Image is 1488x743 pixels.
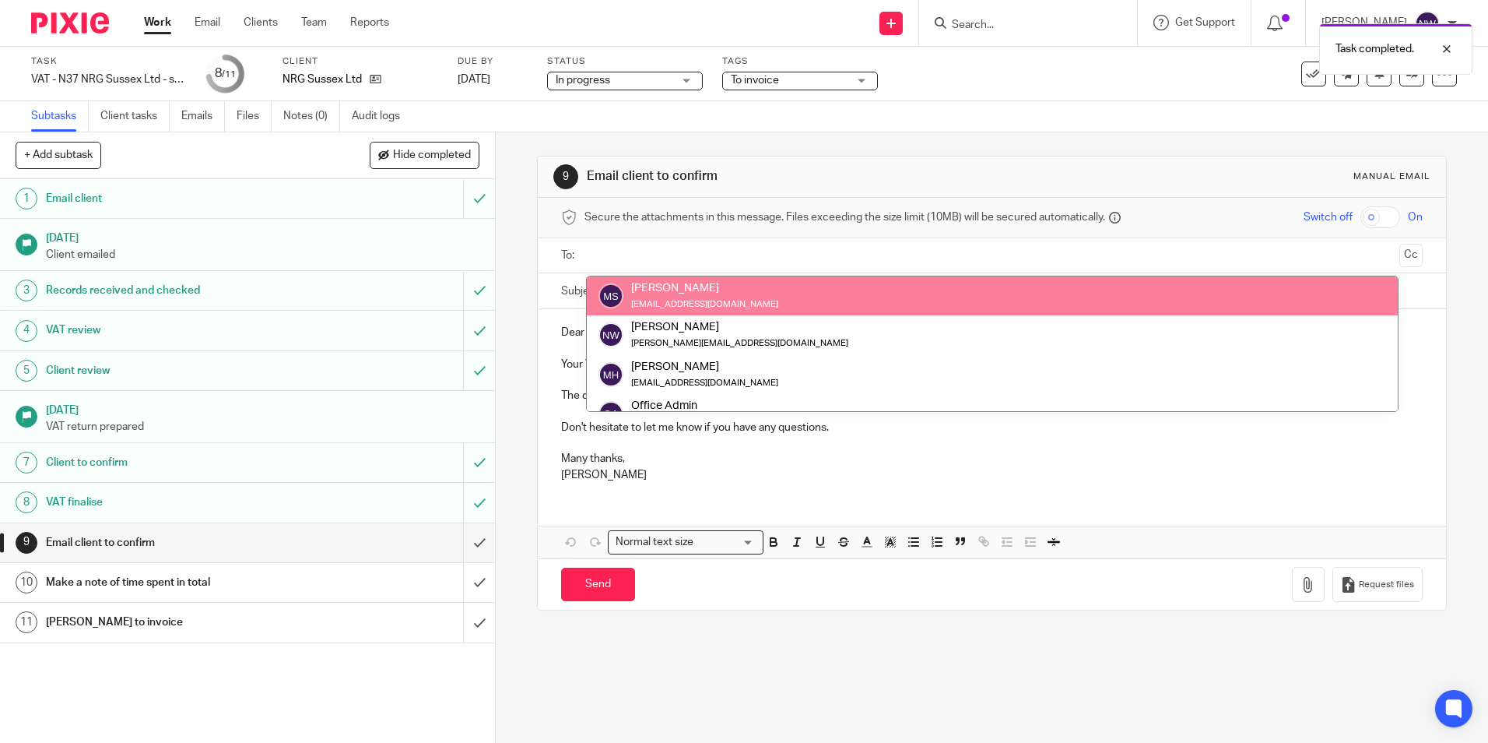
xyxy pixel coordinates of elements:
[16,280,37,301] div: 3
[1304,210,1353,225] span: Switch off
[458,74,490,85] span: [DATE]
[31,12,109,33] img: Pixie
[46,491,314,514] h1: VAT finalise
[553,164,578,189] div: 9
[1353,171,1430,183] div: Manual email
[16,491,37,513] div: 8
[215,65,236,83] div: 8
[195,15,220,30] a: Email
[283,101,340,132] a: Notes (0)
[16,360,37,382] div: 5
[46,531,314,555] h1: Email client to confirm
[31,55,187,68] label: Task
[16,320,37,342] div: 4
[46,227,480,246] h1: [DATE]
[352,101,412,132] a: Audit logs
[237,101,272,132] a: Files
[598,322,623,347] img: svg%3E
[222,70,236,79] small: /11
[46,247,480,262] p: Client emailed
[16,532,37,554] div: 9
[731,75,779,86] span: To invoice
[46,611,314,634] h1: [PERSON_NAME] to invoice
[458,55,528,68] label: Due by
[31,101,89,132] a: Subtasks
[283,72,362,87] p: NRG Sussex Ltd
[1332,567,1423,602] button: Request files
[16,452,37,474] div: 7
[584,210,1105,225] span: Secure the attachments in this message. Files exceeding the size limit (10MB) will be secured aut...
[16,611,37,633] div: 11
[350,15,389,30] a: Reports
[561,357,1422,372] p: Your VAT return has been submitted. A payment of to HMRC is due by .
[1408,210,1423,225] span: On
[608,530,763,555] div: Search for option
[144,15,171,30] a: Work
[46,187,314,210] h1: Email client
[612,534,697,551] span: Normal text size
[31,72,187,87] div: VAT - N37 NRG Sussex Ltd - sage
[370,142,479,168] button: Hide completed
[1415,11,1440,36] img: svg%3E
[46,319,314,342] h1: VAT review
[16,572,37,593] div: 10
[722,55,878,68] label: Tags
[16,142,101,168] button: + Add subtask
[46,399,480,418] h1: [DATE]
[46,451,314,474] h1: Client to confirm
[631,358,778,374] div: [PERSON_NAME]
[1399,244,1423,267] button: Cc
[393,150,471,162] span: Hide completed
[631,319,848,335] div: [PERSON_NAME]
[46,359,314,382] h1: Client review
[561,388,1422,403] p: The details for the payment are as followed:
[598,283,623,308] img: svg%3E
[631,339,848,347] small: [PERSON_NAME][EMAIL_ADDRESS][DOMAIN_NAME]
[244,15,278,30] a: Clients
[1359,579,1414,591] span: Request files
[631,280,778,296] div: [PERSON_NAME]
[561,420,1422,435] p: Don't hesitate to let me know if you have any questions.
[16,188,37,210] div: 1
[556,75,610,86] span: In progress
[301,15,327,30] a: Team
[46,419,480,435] p: VAT return prepared
[561,451,1422,467] p: Many thanks,
[46,279,314,302] h1: Records received and checked
[598,362,623,387] img: svg%3E
[1335,41,1414,57] p: Task completed.
[561,248,578,263] label: To:
[181,101,225,132] a: Emails
[547,55,703,68] label: Status
[283,55,438,68] label: Client
[631,398,778,414] div: Office Admin
[100,101,170,132] a: Client tasks
[561,467,1422,483] p: [PERSON_NAME]
[631,379,778,387] small: [EMAIL_ADDRESS][DOMAIN_NAME]
[698,534,754,551] input: Search for option
[598,401,623,426] img: svg%3E
[561,568,635,601] input: Send
[561,325,1422,340] p: Dear [PERSON_NAME],
[587,168,1025,185] h1: Email client to confirm
[631,300,778,308] small: [EMAIL_ADDRESS][DOMAIN_NAME]
[561,283,602,299] label: Subject:
[46,571,314,594] h1: Make a note of time spent in total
